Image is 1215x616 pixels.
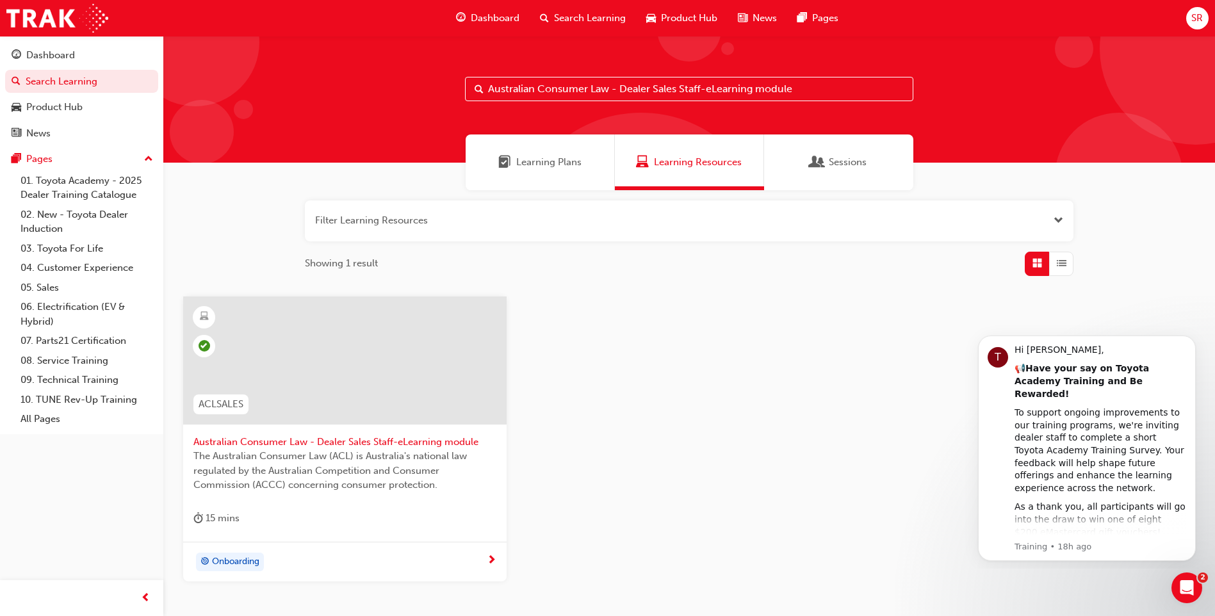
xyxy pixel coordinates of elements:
a: News [5,122,158,145]
button: Pages [5,147,158,171]
span: Dashboard [471,11,519,26]
a: 03. Toyota For Life [15,239,158,259]
a: 10. TUNE Rev-Up Training [15,390,158,410]
a: 07. Parts21 Certification [15,331,158,351]
a: 08. Service Training [15,351,158,371]
span: Learning Resources [654,155,742,170]
span: Search [475,82,484,97]
span: prev-icon [141,590,151,606]
a: 02. New - Toyota Dealer Induction [15,205,158,239]
a: guage-iconDashboard [446,5,530,31]
span: Search Learning [554,11,626,26]
a: news-iconNews [728,5,787,31]
span: news-icon [738,10,747,26]
span: learningResourceType_ELEARNING-icon [200,309,209,325]
span: learningRecordVerb_PASS-icon [199,340,210,352]
img: Trak [6,4,108,33]
span: target-icon [200,554,209,571]
span: search-icon [540,10,549,26]
span: guage-icon [456,10,466,26]
a: Learning ResourcesLearning Resources [615,134,764,190]
a: pages-iconPages [787,5,849,31]
span: up-icon [144,151,153,168]
a: 04. Customer Experience [15,258,158,278]
button: SR [1186,7,1209,29]
button: Open the filter [1054,213,1063,228]
div: Pages [26,152,53,166]
a: All Pages [15,409,158,429]
span: Grid [1032,256,1042,271]
a: Product Hub [5,95,158,119]
iframe: Intercom live chat [1171,572,1202,603]
span: Sessions [811,155,824,170]
span: Australian Consumer Law - Dealer Sales Staff-eLearning module [193,435,496,450]
span: Pages [812,11,838,26]
div: Product Hub [26,100,83,115]
div: News [26,126,51,141]
span: Sessions [829,155,867,170]
a: SessionsSessions [764,134,913,190]
a: 09. Technical Training [15,370,158,390]
span: guage-icon [12,50,21,61]
span: Showing 1 result [305,256,378,271]
iframe: Intercom notifications message [959,324,1215,569]
span: Onboarding [212,555,259,569]
a: 01. Toyota Academy - 2025 Dealer Training Catalogue [15,171,158,205]
span: car-icon [12,102,21,113]
a: Learning PlansLearning Plans [466,134,615,190]
span: pages-icon [12,154,21,165]
div: Dashboard [26,48,75,63]
a: car-iconProduct Hub [636,5,728,31]
span: Learning Plans [516,155,582,170]
span: news-icon [12,128,21,140]
span: duration-icon [193,510,203,526]
span: next-icon [487,555,496,567]
div: 15 mins [193,510,240,526]
span: 2 [1198,572,1208,583]
span: search-icon [12,76,20,88]
span: SR [1191,11,1203,26]
a: search-iconSearch Learning [530,5,636,31]
span: Learning Plans [498,155,511,170]
button: DashboardSearch LearningProduct HubNews [5,41,158,147]
a: Dashboard [5,44,158,67]
span: Product Hub [661,11,717,26]
span: List [1057,256,1066,271]
span: The Australian Consumer Law (ACL) is Australia's national law regulated by the Australian Competi... [193,449,496,492]
span: News [753,11,777,26]
span: Learning Resources [636,155,649,170]
a: ACLSALESAustralian Consumer Law - Dealer Sales Staff-eLearning moduleThe Australian Consumer Law ... [183,296,507,582]
a: 06. Electrification (EV & Hybrid) [15,297,158,331]
span: ACLSALES [199,397,243,412]
span: car-icon [646,10,656,26]
a: 05. Sales [15,278,158,298]
input: Search... [465,77,913,101]
span: pages-icon [797,10,807,26]
a: Search Learning [5,70,158,93]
